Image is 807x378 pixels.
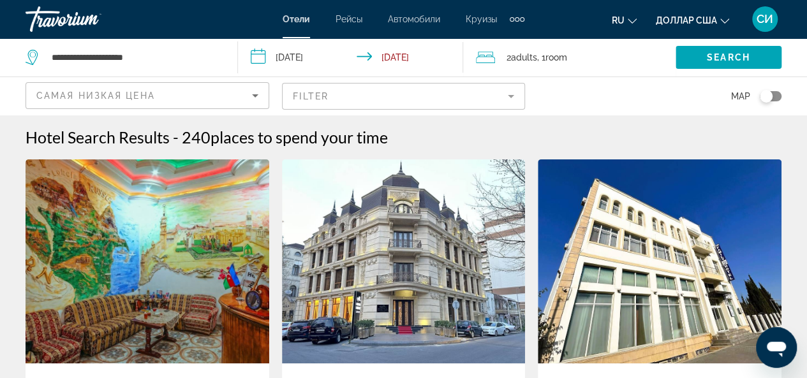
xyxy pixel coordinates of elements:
img: Hotel image [26,159,269,363]
button: Изменить валюту [656,11,729,29]
h2: 240 [182,127,388,147]
button: Search [676,46,781,69]
button: Меню пользователя [748,6,781,33]
span: places to spend your time [211,127,388,147]
img: Hotel image [538,159,781,363]
span: - [173,127,179,147]
button: Дополнительные элементы навигации [510,9,524,29]
span: 2 [507,48,537,66]
span: Search [707,52,750,62]
a: Автомобили [388,14,440,24]
mat-select: Sort by [36,88,258,103]
font: СИ [757,12,773,25]
h1: Hotel Search Results [26,127,170,147]
span: Map [731,87,750,105]
font: ru [612,15,625,25]
a: Травориум [26,3,153,36]
a: Отели [283,14,310,24]
font: доллар США [656,15,717,25]
button: Toggle map [750,91,781,102]
span: Room [545,52,567,62]
button: Изменить язык [612,11,637,29]
img: Hotel image [282,159,526,363]
span: Самая низкая цена [36,91,155,101]
span: Adults [511,52,537,62]
button: Check-in date: Sep 27, 2025 Check-out date: Sep 29, 2025 [238,38,463,76]
span: , 1 [537,48,567,66]
a: Круизы [466,14,497,24]
iframe: Кнопка запуска окна обмена сообщениями [756,327,797,368]
button: Filter [282,82,526,110]
a: Рейсы [336,14,362,24]
button: Travelers: 2 adults, 0 children [463,38,676,76]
